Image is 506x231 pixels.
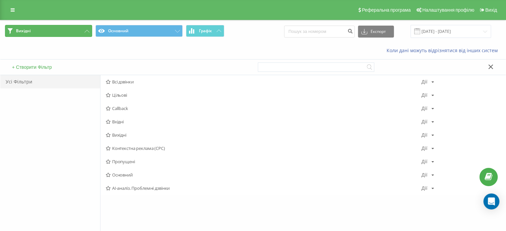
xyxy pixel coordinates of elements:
span: Вихідні [106,133,422,137]
span: AI-аналіз. Проблемні дзвінки [106,186,422,190]
div: Дії [422,119,427,124]
span: Вхідні [106,119,422,124]
button: + Створити Фільтр [10,64,54,70]
span: Callback [106,106,422,111]
input: Пошук за номером [284,26,355,38]
span: Вихідні [16,28,31,34]
div: Дії [422,106,427,111]
span: Вихід [485,7,497,13]
div: Open Intercom Messenger [483,193,499,209]
div: Дії [422,186,427,190]
div: Дії [422,133,427,137]
span: Основний [106,173,422,177]
span: Контекстна реклама (CPC) [106,146,422,151]
div: Усі Фільтри [0,75,100,88]
button: Графік [186,25,224,37]
span: Налаштування профілю [422,7,474,13]
span: Графік [199,29,212,33]
span: Всі дзвінки [106,79,422,84]
div: Дії [422,159,427,164]
a: Коли дані можуть відрізнятися вiд інших систем [387,47,501,54]
button: Основний [95,25,183,37]
div: Дії [422,146,427,151]
button: Вихідні [5,25,92,37]
div: Дії [422,93,427,97]
button: Експорт [358,26,394,38]
span: Пропущені [106,159,422,164]
div: Дії [422,79,427,84]
span: Реферальна програма [362,7,411,13]
div: Дії [422,173,427,177]
button: Закрити [486,64,496,71]
span: Цільові [106,93,422,97]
